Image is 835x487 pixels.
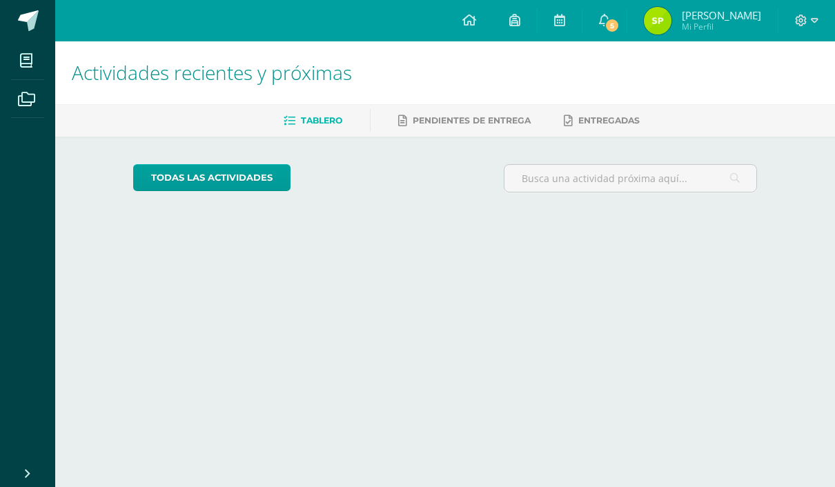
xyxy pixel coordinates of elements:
span: [PERSON_NAME] [682,8,761,22]
input: Busca una actividad próxima aquí... [504,165,757,192]
a: todas las Actividades [133,164,291,191]
span: Actividades recientes y próximas [72,59,352,86]
span: Mi Perfil [682,21,761,32]
a: Pendientes de entrega [398,110,531,132]
span: Tablero [301,115,342,126]
span: Pendientes de entrega [413,115,531,126]
img: 22e886481fccff7b9259935149863933.png [644,7,671,34]
span: 5 [605,18,620,33]
a: Entregadas [564,110,640,132]
span: Entregadas [578,115,640,126]
a: Tablero [284,110,342,132]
